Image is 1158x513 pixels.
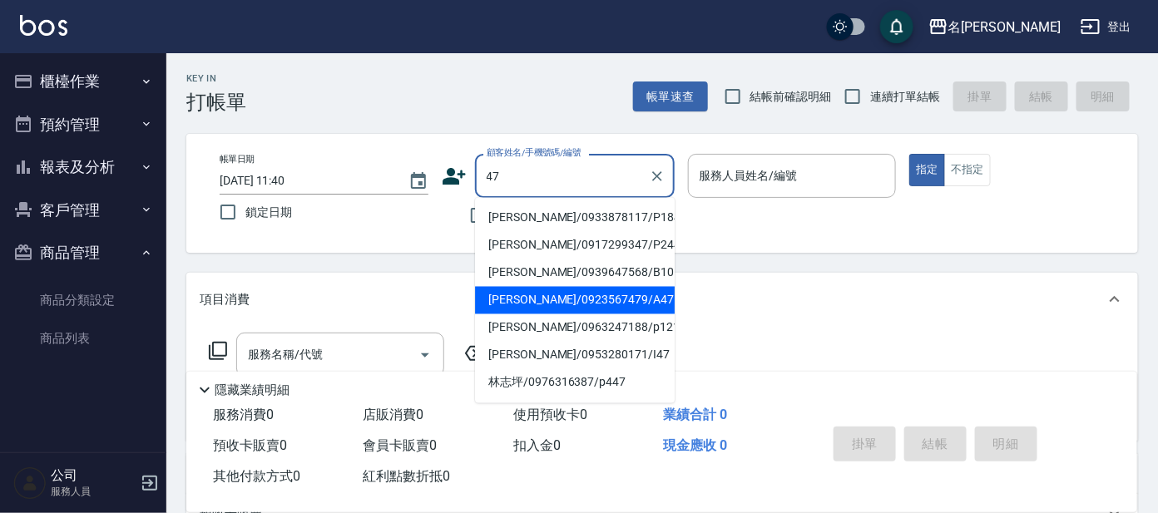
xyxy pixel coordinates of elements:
button: 櫃檯作業 [7,60,160,103]
button: 帳單速查 [633,81,708,112]
h2: Key In [186,73,246,84]
button: 預約管理 [7,103,160,146]
span: 現金應收 0 [664,437,728,453]
span: 扣入金 0 [513,437,561,453]
button: 不指定 [944,154,991,186]
li: [PERSON_NAME]/0953280171/I47 [475,342,675,369]
li: [PERSON_NAME]/0917299347/P244 [475,232,675,259]
h5: 公司 [51,467,136,484]
li: [PERSON_NAME]/0963247188/p1217 [475,314,675,342]
p: 服務人員 [51,484,136,499]
span: 業績合計 0 [664,407,728,422]
label: 顧客姓名/手機號碼/編號 [487,146,581,159]
img: Person [13,466,47,500]
span: 服務消費 0 [213,407,274,422]
div: 項目消費 [186,273,1138,326]
span: 紅利點數折抵 0 [364,468,451,484]
h3: 打帳單 [186,91,246,114]
span: 會員卡販賣 0 [364,437,438,453]
button: Open [412,342,438,368]
span: 使用預收卡 0 [513,407,587,422]
a: 商品分類設定 [7,281,160,319]
li: [PERSON_NAME]/0933878117/P1847 [475,205,675,232]
button: Clear [646,165,669,188]
button: 名[PERSON_NAME] [922,10,1067,44]
button: 指定 [909,154,945,186]
button: 登出 [1074,12,1138,42]
span: 預收卡販賣 0 [213,437,287,453]
button: 報表及分析 [7,146,160,189]
p: 項目消費 [200,291,250,308]
p: 隱藏業績明細 [215,382,289,399]
span: 結帳前確認明細 [750,88,832,106]
li: [PERSON_NAME]/0923567479/A47 [475,287,675,314]
button: 商品管理 [7,231,160,274]
span: 連續打單結帳 [870,88,940,106]
button: Choose date, selected date is 2025-09-21 [398,161,438,201]
button: save [880,10,913,43]
li: 林志坪/0976316387/p447 [475,369,675,397]
img: Logo [20,15,67,36]
li: [PERSON_NAME]/0953947692/H3 [475,397,675,424]
div: 名[PERSON_NAME] [948,17,1061,37]
button: 客戶管理 [7,189,160,232]
label: 帳單日期 [220,153,255,165]
span: 店販消費 0 [364,407,424,422]
input: YYYY/MM/DD hh:mm [220,167,392,195]
span: 鎖定日期 [245,204,292,221]
span: 其他付款方式 0 [213,468,300,484]
a: 商品列表 [7,319,160,358]
li: [PERSON_NAME]/0939647568/B10 [475,259,675,287]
